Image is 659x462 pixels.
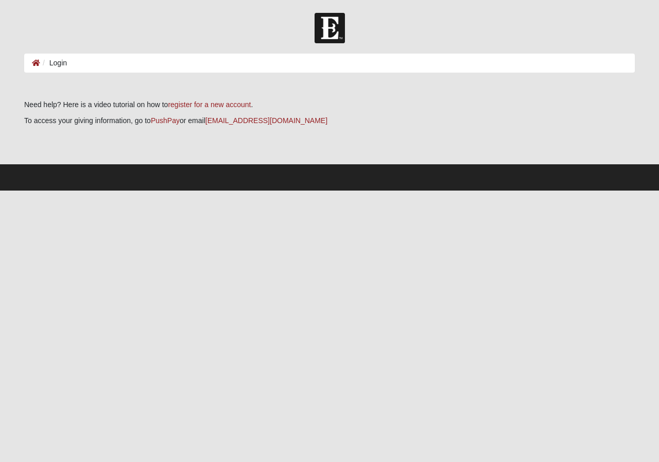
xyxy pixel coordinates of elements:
[315,13,345,43] img: Church of Eleven22 Logo
[24,99,635,110] p: Need help? Here is a video tutorial on how to .
[151,116,180,125] a: PushPay
[168,100,251,109] a: register for a new account
[24,115,635,126] p: To access your giving information, go to or email
[205,116,327,125] a: [EMAIL_ADDRESS][DOMAIN_NAME]
[40,58,67,69] li: Login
